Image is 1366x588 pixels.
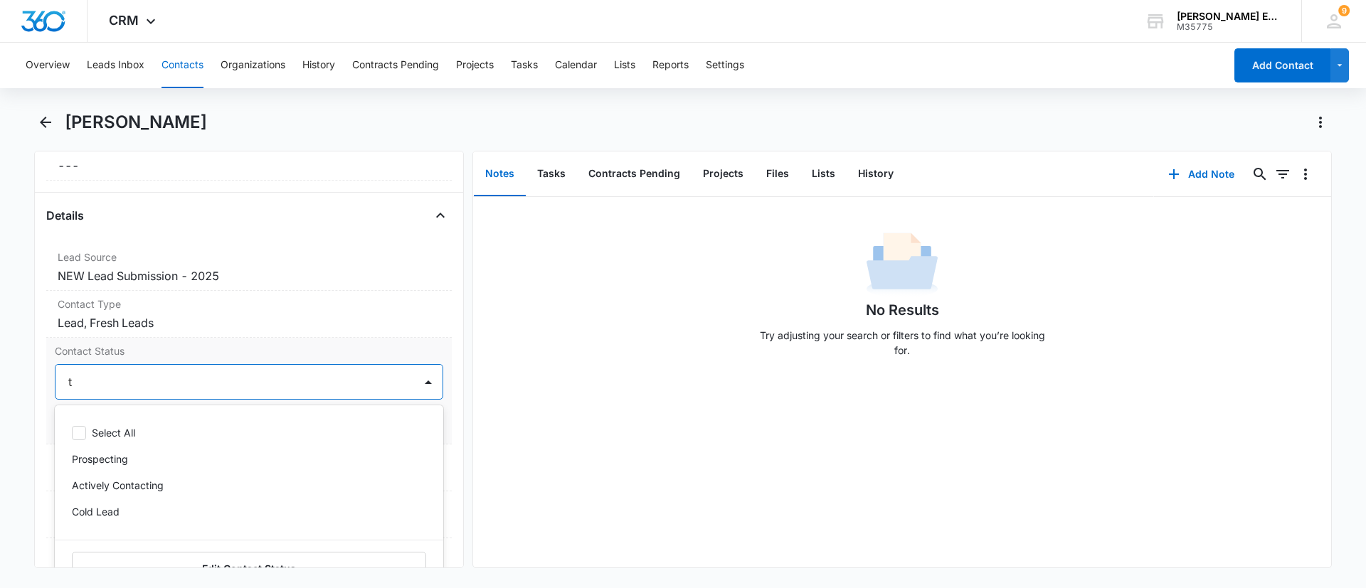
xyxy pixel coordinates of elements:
button: Edit Contact Status [72,552,426,586]
div: Tags--- [46,491,452,538]
div: account name [1177,11,1281,22]
span: 9 [1338,5,1350,16]
div: notifications count [1338,5,1350,16]
span: CRM [109,13,139,28]
button: Lists [614,43,635,88]
button: Add Contact [1234,48,1330,82]
div: account id [1177,22,1281,32]
button: Leads Inbox [87,43,144,88]
div: Assigned ToRecruiting Dept, [PERSON_NAME] [46,444,452,491]
p: Try adjusting your search or filters to find what you’re looking for. [753,328,1052,358]
p: Prospecting [72,451,128,466]
label: Lead Source [58,250,440,264]
label: Contact Type [58,296,440,311]
button: Actions [1309,111,1332,134]
dd: NEW Lead Submission - 2025 [58,267,440,284]
p: Call Scheduled [72,530,142,545]
h1: [PERSON_NAME] [65,112,207,133]
div: Lead SourceNEW Lead Submission - 2025 [46,244,452,291]
button: Search... [1249,163,1271,186]
img: No Data [867,228,938,299]
p: Select All [92,425,135,440]
button: Notes [474,152,526,196]
div: Address--- [46,134,452,181]
button: Filters [1271,163,1294,186]
h1: No Results [866,299,939,321]
button: Tasks [526,152,577,196]
button: Lists [800,152,847,196]
button: Overview [26,43,70,88]
button: Projects [692,152,755,196]
p: Cold Lead [72,504,120,519]
button: Calendar [555,43,597,88]
button: Projects [456,43,494,88]
button: Reports [652,43,689,88]
button: History [847,152,905,196]
button: Organizations [221,43,285,88]
button: Contracts Pending [577,152,692,196]
button: Files [755,152,800,196]
button: History [302,43,335,88]
button: Back [34,111,56,134]
dd: --- [58,157,440,174]
button: Contacts [162,43,203,88]
div: Contact TypeLead, Fresh Leads [46,291,452,338]
button: Contracts Pending [352,43,439,88]
button: Settings [706,43,744,88]
button: Close [429,204,452,227]
div: Next Contact Date--- [46,538,452,585]
dd: Lead, Fresh Leads [58,314,440,331]
button: Add Note [1154,157,1249,191]
p: Actively Contacting [72,478,164,493]
button: Tasks [511,43,538,88]
button: Overflow Menu [1294,163,1317,186]
h4: Details [46,207,84,224]
label: Contact Status [55,343,443,358]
